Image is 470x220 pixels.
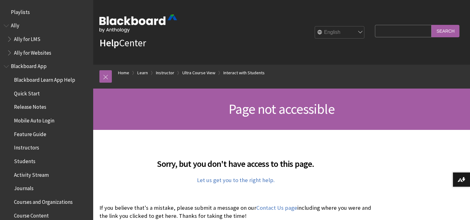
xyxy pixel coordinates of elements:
[14,197,73,205] span: Courses and Organizations
[4,21,89,58] nav: Book outline for Anthology Ally Help
[14,34,40,42] span: Ally for LMS
[315,26,365,39] select: Site Language Selector
[14,88,40,97] span: Quick Start
[14,210,49,219] span: Course Content
[137,69,148,77] a: Learn
[14,143,39,151] span: Instructors
[99,15,177,33] img: Blackboard by Anthology
[11,61,47,70] span: Blackboard App
[156,69,174,77] a: Instructor
[99,37,146,49] a: HelpCenter
[256,204,297,212] a: Contact Us page
[14,156,35,164] span: Students
[197,176,275,184] a: Let us get you to the right help.
[99,37,119,49] strong: Help
[182,69,215,77] a: Ultra Course View
[11,7,30,15] span: Playlists
[14,129,46,137] span: Feature Guide
[14,48,51,56] span: Ally for Websites
[229,100,335,117] span: Page not accessible
[99,204,372,220] p: If you believe that's a mistake, please submit a message on our including where you were and the ...
[14,75,75,83] span: Blackboard Learn App Help
[223,69,265,77] a: Interact with Students
[4,7,89,17] nav: Book outline for Playlists
[99,150,372,170] h2: Sorry, but you don't have access to this page.
[431,25,459,37] input: Search
[14,115,54,124] span: Mobile Auto Login
[118,69,129,77] a: Home
[11,21,19,29] span: Ally
[14,102,46,110] span: Release Notes
[14,183,34,192] span: Journals
[14,170,49,178] span: Activity Stream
